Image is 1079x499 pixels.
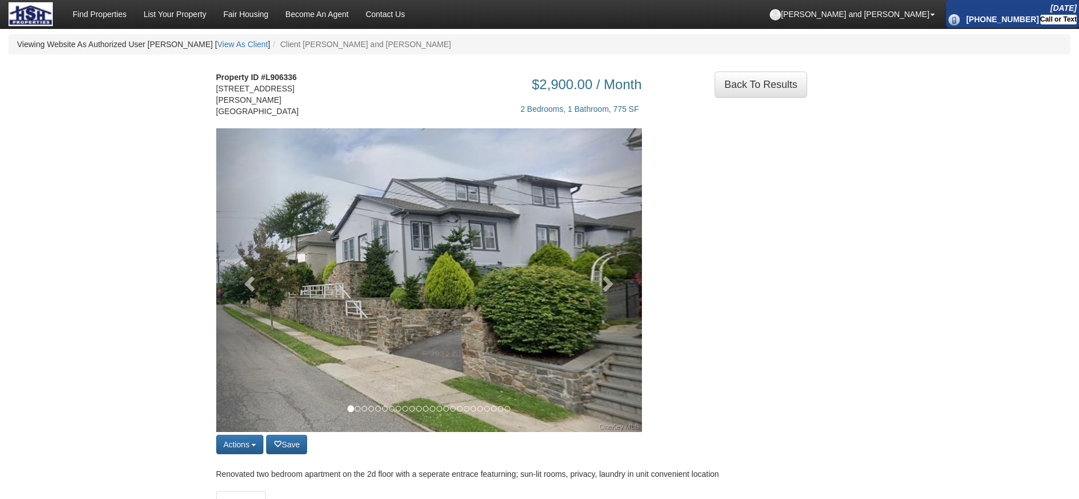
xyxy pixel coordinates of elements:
address: [STREET_ADDRESS][PERSON_NAME] [GEOGRAPHIC_DATA] [216,72,310,117]
div: Call or Text [1040,15,1077,24]
strong: Property ID #L906336 [216,73,297,82]
img: default-profile.png [770,9,781,20]
a: Back To Results [715,72,807,98]
div: ... [715,72,807,98]
button: Save [266,435,307,454]
img: phone_icon.png [948,14,960,26]
h3: $2,900.00 / Month [327,77,642,92]
div: 2 Bedrooms, 1 Bathroom, 775 SF [327,92,642,115]
li: Viewing Website As Authorized User [PERSON_NAME] [ ] [17,39,270,50]
button: Actions [216,435,264,454]
b: [PHONE_NUMBER] [966,15,1039,24]
a: View As Client [217,40,268,49]
li: Client [PERSON_NAME] and [PERSON_NAME] [270,39,451,50]
i: [DATE] [1051,3,1077,12]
